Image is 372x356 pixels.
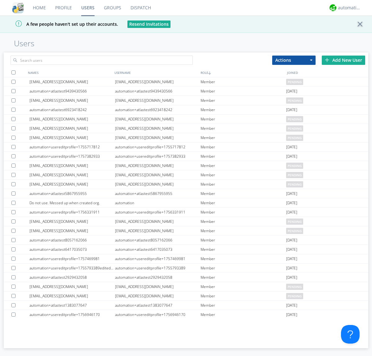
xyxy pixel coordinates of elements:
div: Member [201,189,286,198]
span: pending [286,116,303,122]
span: pending [286,219,303,225]
span: pending [286,163,303,169]
span: [DATE] [286,198,297,208]
a: [EMAIL_ADDRESS][DOMAIN_NAME][EMAIL_ADDRESS][DOMAIN_NAME]Memberpending [4,170,368,180]
div: [EMAIL_ADDRESS][DOMAIN_NAME] [115,161,201,170]
div: Member [201,96,286,105]
a: automation+atlastest8057162066automation+atlastest8057162066Member[DATE] [4,236,368,245]
div: automation+atlastest9439430566 [115,87,201,96]
div: Member [201,245,286,254]
div: Member [201,291,286,300]
div: Member [201,217,286,226]
div: [EMAIL_ADDRESS][DOMAIN_NAME] [115,180,201,189]
span: pending [286,125,303,132]
div: automation+usereditprofile+1757469981 [29,254,115,263]
div: Member [201,310,286,319]
div: automation+atlastest5867955955 [29,189,115,198]
div: automation [115,198,201,207]
div: Member [201,254,286,263]
div: Member [201,115,286,124]
div: [EMAIL_ADDRESS][DOMAIN_NAME] [115,170,201,179]
a: automation+atlastest9439430566automation+atlastest9439430566Member[DATE] [4,87,368,96]
button: Resend Invitations [127,20,170,28]
a: [EMAIL_ADDRESS][DOMAIN_NAME][EMAIL_ADDRESS][DOMAIN_NAME]Memberpending [4,115,368,124]
div: Member [201,105,286,114]
div: automation+atlastest1383077647 [29,301,115,310]
div: ROLE [199,68,286,77]
span: [DATE] [286,142,297,152]
div: [EMAIL_ADDRESS][DOMAIN_NAME] [29,115,115,124]
div: Add New User [322,56,365,65]
div: automation+usereditprofile+1755717812 [115,142,201,151]
div: [EMAIL_ADDRESS][DOMAIN_NAME] [29,77,115,86]
div: [EMAIL_ADDRESS][DOMAIN_NAME] [29,226,115,235]
div: Member [201,87,286,96]
span: [DATE] [286,245,297,254]
span: [DATE] [286,189,297,198]
div: automation+atlastest8057162066 [29,236,115,245]
div: automation+usereditprofile+1756946170 [115,310,201,319]
a: [EMAIL_ADDRESS][DOMAIN_NAME][EMAIL_ADDRESS][DOMAIN_NAME]Memberpending [4,282,368,291]
a: automation+usereditprofile+1755793389editedautomation+usereditprofile+1755793389automation+usered... [4,264,368,273]
div: Member [201,226,286,235]
div: Member [201,236,286,245]
input: Search users [11,56,193,65]
div: [EMAIL_ADDRESS][DOMAIN_NAME] [29,133,115,142]
div: automation+usereditprofile+1755793389editedautomation+usereditprofile+1755793389 [29,264,115,273]
a: [EMAIL_ADDRESS][DOMAIN_NAME][EMAIL_ADDRESS][DOMAIN_NAME]Memberpending [4,133,368,142]
div: automation+usereditprofile+1757382933 [29,152,115,161]
div: [EMAIL_ADDRESS][DOMAIN_NAME] [115,77,201,86]
span: [DATE] [286,310,297,319]
div: automation+atlastest2929432058 [115,273,201,282]
div: [EMAIL_ADDRESS][DOMAIN_NAME] [29,124,115,133]
div: automation+atlastest2929432058 [29,273,115,282]
div: Member [201,161,286,170]
span: [DATE] [286,264,297,273]
span: [DATE] [286,254,297,264]
div: automation+atlas [338,5,361,11]
div: automation+usereditprofile+1756331911 [115,208,201,217]
a: automation+atlastest2929432058automation+atlastest2929432058Member[DATE] [4,273,368,282]
a: automation+atlastest1383077647automation+atlastest1383077647Member[DATE] [4,301,368,310]
div: [EMAIL_ADDRESS][DOMAIN_NAME] [115,217,201,226]
div: Member [201,180,286,189]
div: [EMAIL_ADDRESS][DOMAIN_NAME] [115,115,201,124]
div: automation+atlastest1383077647 [115,301,201,310]
div: [EMAIL_ADDRESS][DOMAIN_NAME] [115,282,201,291]
div: [EMAIL_ADDRESS][DOMAIN_NAME] [115,124,201,133]
div: Do not use. Messed up when created org. [29,198,115,207]
div: automation+atlastest5867955955 [115,189,201,198]
div: Member [201,77,286,86]
div: [EMAIL_ADDRESS][DOMAIN_NAME] [115,133,201,142]
span: [DATE] [286,273,297,282]
a: [EMAIL_ADDRESS][DOMAIN_NAME][EMAIL_ADDRESS][DOMAIN_NAME]Memberpending [4,96,368,105]
span: pending [286,135,303,141]
span: pending [286,293,303,299]
a: [EMAIL_ADDRESS][DOMAIN_NAME][EMAIL_ADDRESS][DOMAIN_NAME]Memberpending [4,124,368,133]
a: [EMAIL_ADDRESS][DOMAIN_NAME][EMAIL_ADDRESS][DOMAIN_NAME]Memberpending [4,226,368,236]
a: [EMAIL_ADDRESS][DOMAIN_NAME][EMAIL_ADDRESS][DOMAIN_NAME]Memberpending [4,291,368,301]
div: automation+atlastest6923418242 [115,105,201,114]
div: Member [201,282,286,291]
div: Member [201,170,286,179]
div: [EMAIL_ADDRESS][DOMAIN_NAME] [29,217,115,226]
div: automation+atlastest9439430566 [29,87,115,96]
div: Member [201,198,286,207]
div: [EMAIL_ADDRESS][DOMAIN_NAME] [115,226,201,235]
a: Do not use. Messed up when created org.automationMember[DATE] [4,198,368,208]
button: Actions [272,56,316,65]
div: automation+atlastest6417035073 [115,245,201,254]
div: automation+usereditprofile+1757469981 [115,254,201,263]
a: automation+atlastest5867955955automation+atlastest5867955955Member[DATE] [4,189,368,198]
div: Member [201,124,286,133]
div: Member [201,152,286,161]
div: JOINED [286,68,372,77]
span: [DATE] [286,87,297,96]
img: d2d01cd9b4174d08988066c6d424eccd [330,4,336,11]
a: [EMAIL_ADDRESS][DOMAIN_NAME][EMAIL_ADDRESS][DOMAIN_NAME]Memberpending [4,217,368,226]
span: [DATE] [286,152,297,161]
iframe: Toggle Customer Support [341,325,360,344]
img: plus.svg [325,58,329,62]
div: [EMAIL_ADDRESS][DOMAIN_NAME] [29,180,115,189]
div: [EMAIL_ADDRESS][DOMAIN_NAME] [29,96,115,105]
